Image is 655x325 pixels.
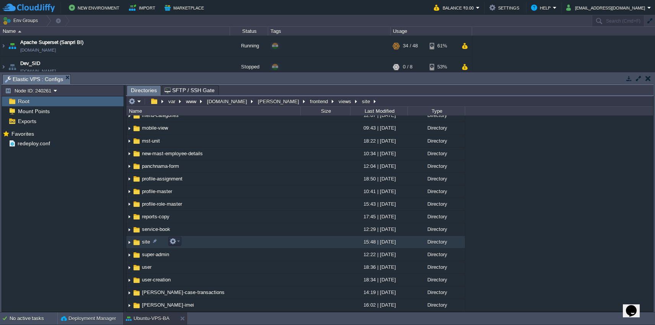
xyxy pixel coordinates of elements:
img: AMDAwAAAACH5BAEAAAAALAAAAAABAAEAAAICRAEAOw== [132,200,141,208]
div: Directory [407,299,465,311]
a: profile-assignment [141,175,184,182]
div: Directory [407,173,465,185]
img: AMDAwAAAACH5BAEAAAAALAAAAAABAAEAAAICRAEAOw== [18,31,21,32]
div: 12:07 | [DATE] [350,109,407,121]
div: 10:34 | [DATE] [350,148,407,159]
img: AMDAwAAAACH5BAEAAAAALAAAAAABAAEAAAICRAEAOw== [0,36,7,56]
div: Directory [407,185,465,197]
input: Click to enter the path [126,96,653,107]
div: Directory [407,198,465,210]
img: AMDAwAAAACH5BAEAAAAALAAAAAABAAEAAAICRAEAOw== [126,299,132,311]
button: [EMAIL_ADDRESS][DOMAIN_NAME] [566,3,647,12]
img: CloudJiffy [3,3,55,13]
a: user-creation [141,276,172,283]
a: user [141,264,153,270]
a: Mount Points [16,108,51,115]
button: Balance ₹0.00 [434,3,476,12]
div: 0 / 8 [403,57,412,77]
img: AMDAwAAAACH5BAEAAAAALAAAAAABAAEAAAICRAEAOw== [132,276,141,284]
img: AMDAwAAAACH5BAEAAAAALAAAAAABAAEAAAICRAEAOw== [126,249,132,261]
div: Directory [407,160,465,172]
a: profile-role-master [141,201,183,207]
iframe: chat widget [623,294,647,317]
button: New Environment [69,3,122,12]
div: 34 / 48 [403,36,418,56]
button: www [185,98,198,105]
button: [DOMAIN_NAME] [206,98,249,105]
span: mst-unit [141,138,161,144]
img: AMDAwAAAACH5BAEAAAAALAAAAAABAAEAAAICRAEAOw== [126,186,132,198]
div: Type [408,107,465,115]
div: 10:41 | [DATE] [350,185,407,197]
button: frontend [309,98,330,105]
img: AMDAwAAAACH5BAEAAAAALAAAAAABAAEAAAICRAEAOw== [126,274,132,286]
div: Last Modified [351,107,407,115]
img: AMDAwAAAACH5BAEAAAAALAAAAAABAAEAAAICRAEAOw== [132,301,141,310]
div: Directory [407,148,465,159]
img: AMDAwAAAACH5BAEAAAAALAAAAAABAAEAAAICRAEAOw== [126,224,132,236]
div: Directory [407,249,465,260]
div: Name [127,107,300,115]
img: AMDAwAAAACH5BAEAAAAALAAAAAABAAEAAAICRAEAOw== [126,211,132,223]
button: var [167,98,177,105]
img: AMDAwAAAACH5BAEAAAAALAAAAAABAAEAAAICRAEAOw== [132,112,141,120]
button: Deployment Manager [61,315,116,322]
img: AMDAwAAAACH5BAEAAAAALAAAAAABAAEAAAICRAEAOw== [132,137,141,145]
div: Usage [391,27,472,36]
img: AMDAwAAAACH5BAEAAAAALAAAAAABAAEAAAICRAEAOw== [126,135,132,147]
img: AMDAwAAAACH5BAEAAAAALAAAAAABAAEAAAICRAEAOw== [126,287,132,299]
div: Directory [407,135,465,147]
img: AMDAwAAAACH5BAEAAAAALAAAAAABAAEAAAICRAEAOw== [126,161,132,172]
a: [PERSON_NAME]-imei [141,302,195,308]
div: 15:43 | [DATE] [350,198,407,210]
img: AMDAwAAAACH5BAEAAAAALAAAAAABAAEAAAICRAEAOw== [126,173,132,185]
div: Status [230,27,268,36]
div: 14:19 | [DATE] [350,286,407,298]
div: Directory [407,109,465,121]
a: Favorites [10,131,35,137]
img: AMDAwAAAACH5BAEAAAAALAAAAAABAAEAAAICRAEAOw== [132,213,141,221]
div: Directory [407,236,465,248]
img: AMDAwAAAACH5BAEAAAAALAAAAAABAAEAAAICRAEAOw== [132,124,141,133]
a: Dev_SID [20,60,40,67]
a: panchnama-form [141,163,180,169]
a: Apache Superset (Sanpri BI) [20,39,83,46]
img: AMDAwAAAACH5BAEAAAAALAAAAAABAAEAAAICRAEAOw== [126,148,132,160]
div: 18:34 | [DATE] [350,274,407,286]
span: menu-categories [141,112,180,119]
a: mobile-view [141,125,169,131]
div: Stopped [230,57,268,77]
div: 12:22 | [DATE] [350,249,407,260]
span: site [141,239,151,245]
div: 53% [430,57,455,77]
span: super-admin [141,251,170,258]
div: 61% [430,36,455,56]
div: No active tasks [10,312,57,325]
img: AMDAwAAAACH5BAEAAAAALAAAAAABAAEAAAICRAEAOw== [7,36,18,56]
img: AMDAwAAAACH5BAEAAAAALAAAAAABAAEAAAICRAEAOw== [132,289,141,297]
div: 18:36 | [DATE] [350,261,407,273]
img: AMDAwAAAACH5BAEAAAAALAAAAAABAAEAAAICRAEAOw== [126,236,132,248]
div: 12:29 | [DATE] [350,223,407,235]
div: 16:02 | [DATE] [350,299,407,311]
div: Size [301,107,350,115]
button: views [337,98,353,105]
a: [DOMAIN_NAME] [20,46,56,54]
img: AMDAwAAAACH5BAEAAAAALAAAAAABAAEAAAICRAEAOw== [132,187,141,196]
span: service-book [141,226,171,232]
a: Root [16,98,31,105]
span: Favorites [10,130,35,137]
div: Directory [407,261,465,273]
img: AMDAwAAAACH5BAEAAAAALAAAAAABAAEAAAICRAEAOw== [0,57,7,77]
button: Import [129,3,158,12]
div: Running [230,36,268,56]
